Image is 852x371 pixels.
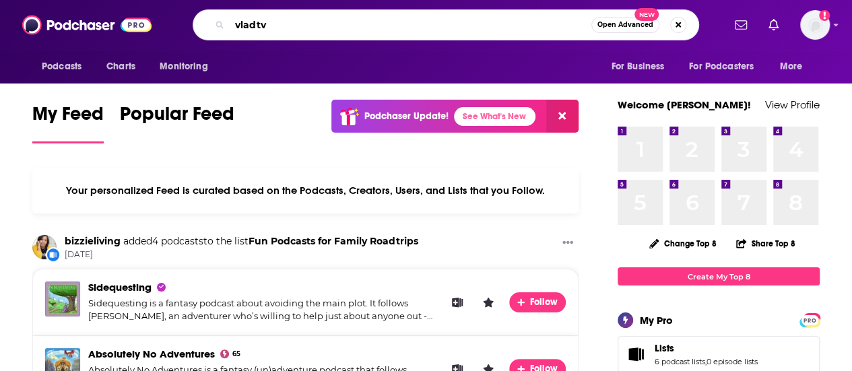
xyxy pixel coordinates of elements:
[530,296,559,308] span: Follow
[634,8,659,21] span: New
[98,54,143,79] a: Charts
[591,17,659,33] button: Open AdvancedNew
[120,102,234,133] span: Popular Feed
[45,281,80,316] img: Sidequesting
[232,351,240,357] span: 65
[160,57,207,76] span: Monitoring
[601,54,681,79] button: open menu
[32,168,579,213] div: Your personalized Feed is curated based on the Podcasts, Creators, Users, and Lists that you Follow.
[32,102,104,143] a: My Feed
[655,342,758,354] a: Lists
[641,235,725,252] button: Change Top 8
[478,292,498,312] button: Leave a Rating
[801,314,818,325] a: PRO
[32,54,99,79] button: open menu
[454,107,535,126] a: See What's New
[88,281,152,294] a: Sidequesting
[800,10,830,40] img: User Profile
[800,10,830,40] span: Logged in as sierra.swanson
[780,57,803,76] span: More
[106,57,135,76] span: Charts
[150,54,225,79] button: open menu
[597,22,653,28] span: Open Advanced
[557,235,579,252] button: Show More Button
[618,267,820,285] a: Create My Top 8
[735,230,796,257] button: Share Top 8
[230,14,591,36] input: Search podcasts, credits, & more...
[622,345,649,364] a: Lists
[65,235,418,248] h3: to the list
[765,98,820,111] a: View Profile
[364,110,449,122] p: Podchaser Update!
[88,297,436,323] div: Sidequesting is a fantasy podcast about avoiding the main plot. It follows [PERSON_NAME], an adve...
[729,13,752,36] a: Show notifications dropdown
[42,57,81,76] span: Podcasts
[22,12,152,38] img: Podchaser - Follow, Share and Rate Podcasts
[771,54,820,79] button: open menu
[220,349,240,358] a: 65
[763,13,784,36] a: Show notifications dropdown
[819,10,830,21] svg: Add a profile image
[618,98,751,111] a: Welcome [PERSON_NAME]!
[705,357,707,366] span: ,
[509,292,566,312] button: Follow
[800,10,830,40] button: Show profile menu
[123,235,203,247] span: added 4 podcasts
[65,235,121,247] a: bizzieliving
[32,235,57,259] img: bizzieliving
[120,102,234,143] a: Popular Feed
[611,57,664,76] span: For Business
[707,357,758,366] a: 0 episode lists
[680,54,773,79] button: open menu
[249,235,418,247] a: Fun Podcasts for Family Roadtrips
[655,357,705,366] a: 6 podcast lists
[801,315,818,325] span: PRO
[689,57,754,76] span: For Podcasters
[65,249,418,261] span: [DATE]
[46,247,61,262] div: New List
[32,102,104,133] span: My Feed
[447,292,467,312] button: Add to List
[655,342,674,354] span: Lists
[193,9,699,40] div: Search podcasts, credits, & more...
[88,347,215,360] a: Absolutely No Adventures
[640,314,673,327] div: My Pro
